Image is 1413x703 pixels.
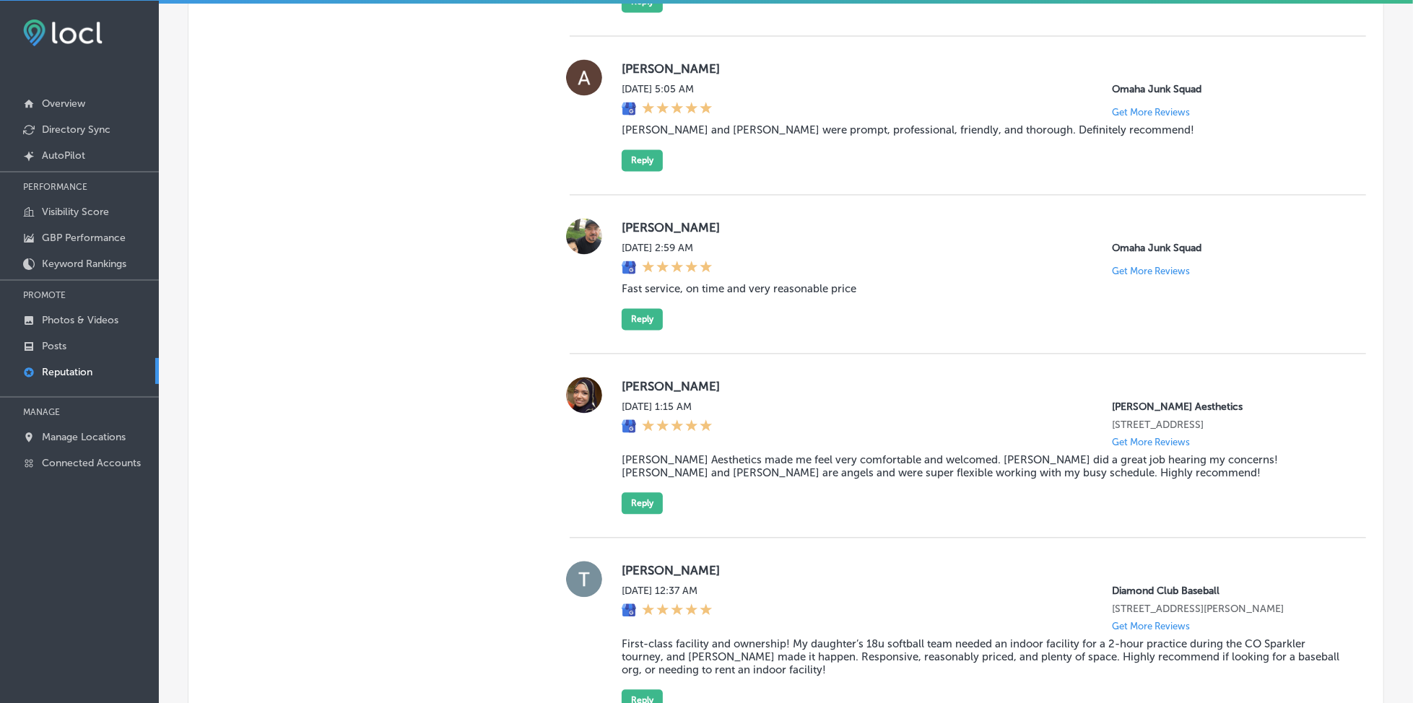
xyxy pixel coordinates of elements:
p: Get More Reviews [1112,437,1190,447]
p: Diamond Club Baseball [1112,585,1343,597]
button: Reply [622,492,663,514]
blockquote: [PERSON_NAME] and [PERSON_NAME] were prompt, professional, friendly, and thorough. Definitely rec... [622,123,1343,136]
label: [PERSON_NAME] [622,61,1343,76]
p: Visibility Score [42,206,109,218]
p: AutoPilot [42,149,85,162]
p: Directory Sync [42,123,110,136]
div: 5 Stars [642,101,713,117]
label: [PERSON_NAME] [622,220,1343,235]
p: Keyword Rankings [42,258,126,270]
p: Get More Reviews [1112,107,1190,118]
label: [PERSON_NAME] [622,563,1343,577]
blockquote: Fast service, on time and very reasonable price [622,282,1343,295]
p: Omaha Junk Squad [1112,83,1343,95]
p: Manage Locations [42,431,126,443]
div: 5 Stars [642,419,713,435]
p: Get More Reviews [1112,266,1190,276]
p: Get More Reviews [1112,621,1190,632]
p: Reputation [42,366,92,378]
p: Kattine Aesthetics [1112,401,1343,413]
button: Reply [622,149,663,171]
p: Posts [42,340,66,352]
div: 5 Stars [642,603,713,619]
label: [DATE] 5:05 AM [622,83,713,95]
div: 5 Stars [642,260,713,276]
label: [DATE] 12:37 AM [622,585,713,597]
p: Overview [42,97,85,110]
p: 4860 Van Gordon St. Unit A [1112,603,1343,615]
p: GBP Performance [42,232,126,244]
button: Reply [622,308,663,330]
p: Omaha Junk Squad [1112,242,1343,254]
label: [DATE] 1:15 AM [622,401,713,413]
p: Connected Accounts [42,457,141,469]
blockquote: First-class facility and ownership! My daughter’s 18u softball team needed an indoor facility for... [622,637,1343,676]
label: [PERSON_NAME] [622,379,1343,393]
p: 1430 Medical Center Parkway Suite 1B [1112,419,1343,431]
img: fda3e92497d09a02dc62c9cd864e3231.png [23,19,103,46]
label: [DATE] 2:59 AM [622,242,713,254]
blockquote: [PERSON_NAME] Aesthetics made me feel very comfortable and welcomed. [PERSON_NAME] did a great jo... [622,453,1343,479]
p: Photos & Videos [42,314,118,326]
